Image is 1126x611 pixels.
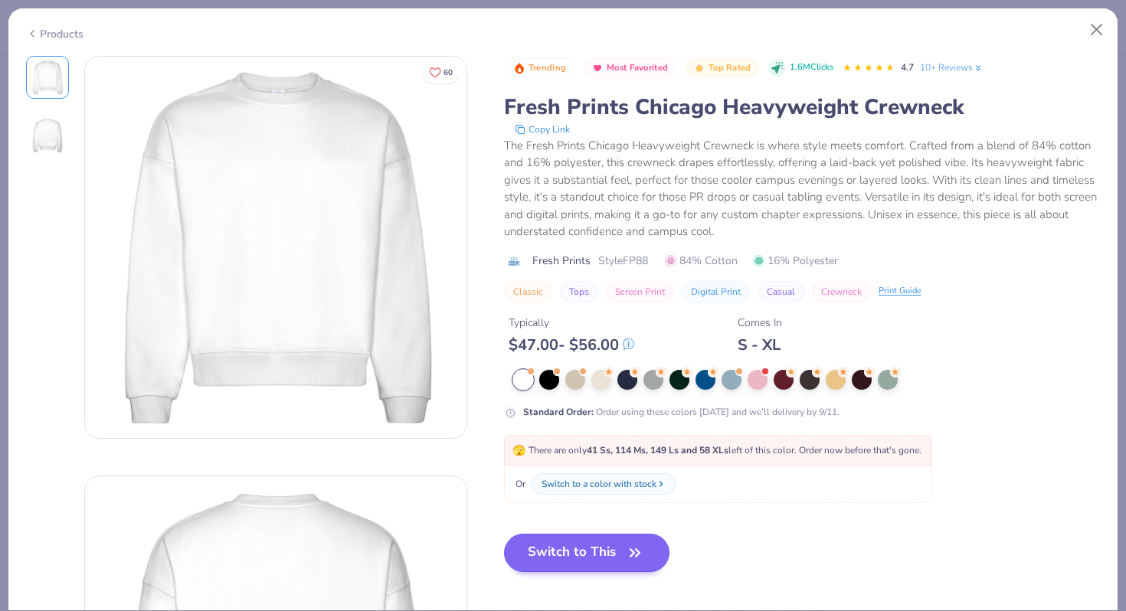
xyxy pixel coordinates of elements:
button: Badge Button [584,58,676,78]
img: Top Rated sort [693,62,705,74]
div: S - XL [738,335,782,355]
div: Products [26,26,83,42]
span: 🫣 [512,443,525,458]
img: brand logo [504,255,525,267]
div: Comes In [738,315,782,331]
span: 84% Cotton [665,253,738,269]
span: 16% Polyester [753,253,838,269]
span: 1.6M Clicks [790,61,833,74]
button: Close [1082,15,1111,44]
div: Typically [509,315,634,331]
div: $ 47.00 - $ 56.00 [509,335,634,355]
button: Like [422,61,460,83]
span: Style FP88 [598,253,648,269]
span: Fresh Prints [532,253,591,269]
img: Back [29,117,66,154]
button: Digital Print [682,281,750,302]
span: 4.7 [901,61,914,74]
button: Badge Button [686,58,759,78]
button: Classic [504,281,552,302]
div: Fresh Prints Chicago Heavyweight Crewneck [504,93,1101,122]
span: Most Favorited [607,64,668,72]
button: Screen Print [606,281,674,302]
div: Order using these colors [DATE] and we’ll delivery by 9/11. [523,405,840,419]
button: Badge Button [506,58,574,78]
button: Switch to This [504,534,670,572]
img: Front [29,59,66,96]
a: 10+ Reviews [920,60,984,74]
img: Trending sort [513,62,525,74]
div: The Fresh Prints Chicago Heavyweight Crewneck is where style meets comfort. Crafted from a blend ... [504,137,1101,240]
button: copy to clipboard [510,122,574,137]
span: Trending [529,64,566,72]
img: Front [85,57,466,438]
div: Print Guide [879,285,921,298]
img: Most Favorited sort [591,62,604,74]
button: Switch to a color with stock [532,473,676,495]
button: Crewneck [812,281,871,302]
span: 60 [444,69,453,77]
div: Switch to a color with stock [542,477,656,491]
div: 4.7 Stars [843,56,895,80]
span: Top Rated [709,64,751,72]
span: There are only left of this color. Order now before that's gone. [512,444,921,456]
strong: Standard Order : [523,406,594,418]
span: Or [512,477,525,491]
strong: 41 Ss, 114 Ms, 149 Ls and 58 XLs [587,444,728,456]
button: Tops [560,281,598,302]
button: Casual [758,281,804,302]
